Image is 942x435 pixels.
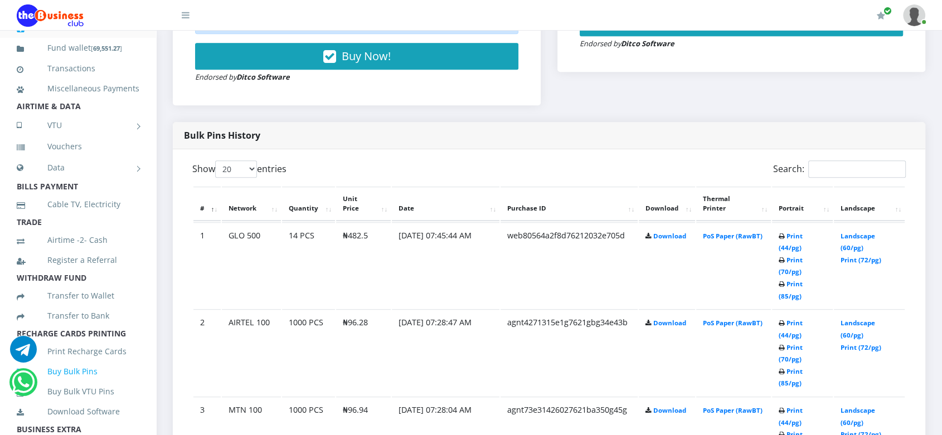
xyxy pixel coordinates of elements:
[93,44,120,52] b: 69,551.27
[193,222,221,309] td: 1
[808,160,906,178] input: Search:
[17,76,139,101] a: Miscellaneous Payments
[773,160,906,178] label: Search:
[12,377,35,395] a: Chat for support
[282,187,335,221] th: Quantity: activate to sort column ascending
[17,35,139,61] a: Fund wallet[69,551.27]
[779,280,803,300] a: Print (85/pg)
[336,222,391,309] td: ₦482.5
[17,134,139,159] a: Vouchers
[392,222,499,309] td: [DATE] 07:45:44 AM
[17,247,139,273] a: Register a Referral
[639,187,695,221] th: Download: activate to sort column ascending
[779,367,803,388] a: Print (85/pg)
[17,227,139,253] a: Airtime -2- Cash
[580,38,674,48] small: Endorsed by
[17,192,139,217] a: Cable TV, Electricity
[877,11,885,20] i: Renew/Upgrade Subscription
[779,319,803,339] a: Print (44/pg)
[184,129,260,141] strong: Bulk Pins History
[834,187,905,221] th: Landscape: activate to sort column ascending
[703,232,763,240] a: PoS Paper (RawBT)
[703,319,763,327] a: PoS Paper (RawBT)
[193,187,221,221] th: #: activate to sort column descending
[653,319,686,327] a: Download
[91,44,122,52] small: [ ]
[195,43,518,70] button: Buy Now!
[282,222,335,309] td: 14 PCS
[703,406,763,414] a: PoS Paper (RawBT)
[195,72,290,82] small: Endorsed by
[17,4,84,27] img: Logo
[779,406,803,427] a: Print (44/pg)
[17,154,139,182] a: Data
[222,187,281,221] th: Network: activate to sort column ascending
[10,344,37,363] a: Chat for support
[222,222,281,309] td: GLO 500
[17,111,139,139] a: VTU
[17,379,139,404] a: Buy Bulk VTU Pins
[17,399,139,424] a: Download Software
[342,48,391,63] span: Buy Now!
[193,309,221,395] td: 2
[779,232,803,252] a: Print (44/pg)
[883,7,892,15] span: Renew/Upgrade Subscription
[282,309,335,395] td: 1000 PCS
[336,187,391,221] th: Unit Price: activate to sort column ascending
[17,283,139,309] a: Transfer to Wallet
[17,339,139,364] a: Print Recharge Cards
[653,232,686,240] a: Download
[17,359,139,384] a: Buy Bulk Pins
[653,406,686,414] a: Download
[621,38,674,48] strong: Ditco Software
[501,222,638,309] td: web80564a2f8d76212032e705d
[841,343,881,351] a: Print (72/pg)
[779,256,803,276] a: Print (70/pg)
[841,256,881,264] a: Print (72/pg)
[392,309,499,395] td: [DATE] 07:28:47 AM
[215,160,257,178] select: Showentries
[17,56,139,81] a: Transactions
[501,309,638,395] td: agnt4271315e1g7621gbg34e43b
[841,232,875,252] a: Landscape (60/pg)
[841,319,875,339] a: Landscape (60/pg)
[696,187,771,221] th: Thermal Printer: activate to sort column ascending
[779,343,803,364] a: Print (70/pg)
[841,406,875,427] a: Landscape (60/pg)
[501,187,638,221] th: Purchase ID: activate to sort column ascending
[192,160,287,178] label: Show entries
[336,309,391,395] td: ₦96.28
[17,303,139,329] a: Transfer to Bank
[772,187,833,221] th: Portrait: activate to sort column ascending
[903,4,925,26] img: User
[222,309,281,395] td: AIRTEL 100
[392,187,499,221] th: Date: activate to sort column ascending
[236,72,290,82] strong: Ditco Software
